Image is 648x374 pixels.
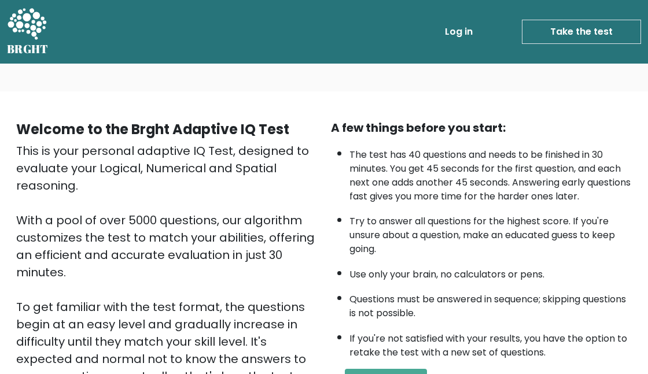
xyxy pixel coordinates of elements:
a: BRGHT [7,5,49,59]
b: Welcome to the Brght Adaptive IQ Test [16,120,289,139]
a: Take the test [522,20,641,44]
a: Log in [440,20,477,43]
div: A few things before you start: [331,119,632,136]
li: The test has 40 questions and needs to be finished in 30 minutes. You get 45 seconds for the firs... [349,142,632,203]
li: Try to answer all questions for the highest score. If you're unsure about a question, make an edu... [349,209,632,256]
li: Use only your brain, no calculators or pens. [349,262,632,282]
li: If you're not satisfied with your results, you have the option to retake the test with a new set ... [349,326,632,360]
li: Questions must be answered in sequence; skipping questions is not possible. [349,287,632,320]
h5: BRGHT [7,42,49,56]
